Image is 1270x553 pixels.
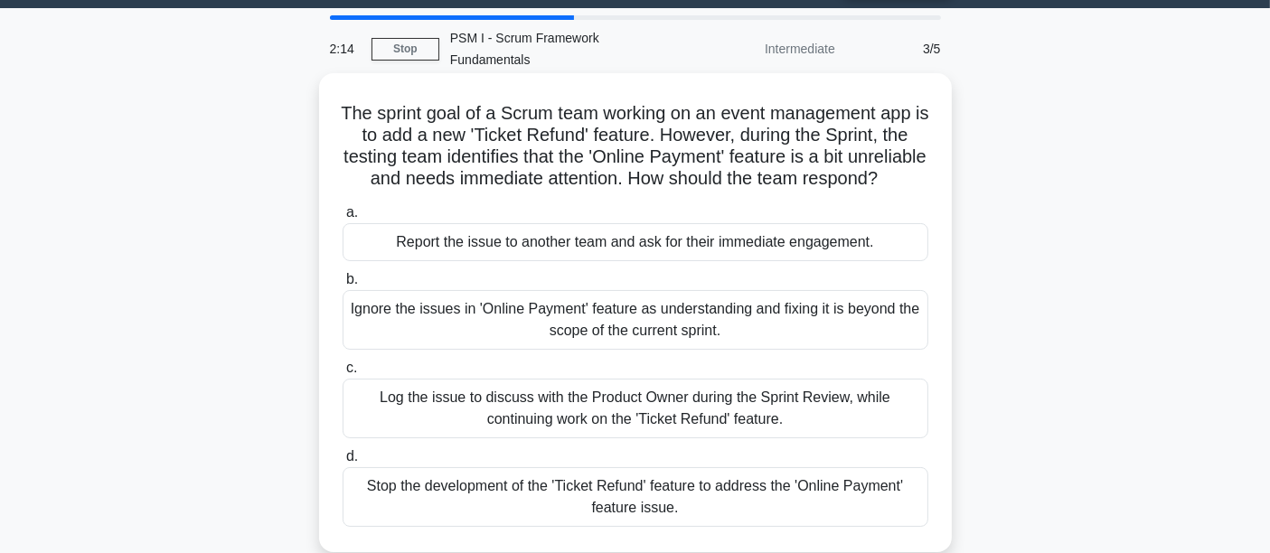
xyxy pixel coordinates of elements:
[439,20,688,78] div: PSM I - Scrum Framework Fundamentals
[319,31,372,67] div: 2:14
[343,379,928,438] div: Log the issue to discuss with the Product Owner during the Sprint Review, while continuing work o...
[343,467,928,527] div: Stop the development of the 'Ticket Refund' feature to address the 'Online Payment' feature issue.
[343,290,928,350] div: Ignore the issues in 'Online Payment' feature as understanding and fixing it is beyond the scope ...
[688,31,846,67] div: Intermediate
[346,271,358,286] span: b.
[346,204,358,220] span: a.
[341,102,930,191] h5: The sprint goal of a Scrum team working on an event management app is to add a new 'Ticket Refund...
[346,448,358,464] span: d.
[372,38,439,61] a: Stop
[346,360,357,375] span: c.
[846,31,952,67] div: 3/5
[343,223,928,261] div: Report the issue to another team and ask for their immediate engagement.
